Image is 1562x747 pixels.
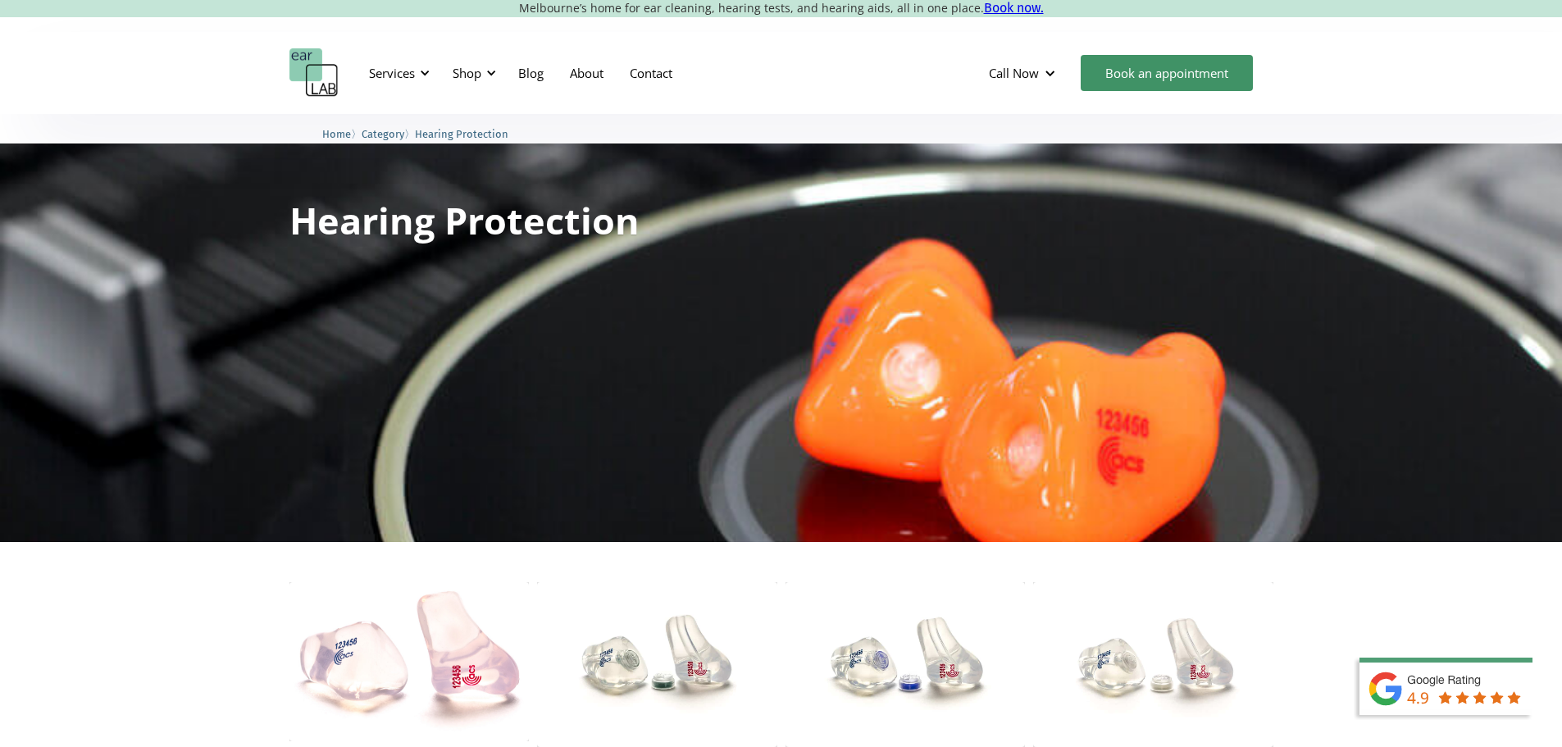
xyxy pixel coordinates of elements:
img: ACS Pro 10 [537,582,777,747]
a: Contact [617,49,685,97]
h1: Hearing Protection [289,202,640,239]
a: Home [322,125,351,141]
a: Blog [505,49,557,97]
a: Book an appointment [1081,55,1253,91]
span: Home [322,128,351,140]
div: Call Now [989,65,1039,81]
li: 〉 [322,125,362,143]
span: Category [362,128,404,140]
a: Hearing Protection [415,125,508,141]
img: ACS Pro 15 [786,582,1026,747]
div: Shop [453,65,481,81]
img: ACS Pro 17 [1033,582,1273,747]
div: Services [369,65,415,81]
a: Category [362,125,404,141]
div: Call Now [976,48,1072,98]
div: Shop [443,48,501,98]
div: Services [359,48,435,98]
a: home [289,48,339,98]
span: Hearing Protection [415,128,508,140]
img: Total Block [289,582,530,741]
li: 〉 [362,125,415,143]
a: About [557,49,617,97]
